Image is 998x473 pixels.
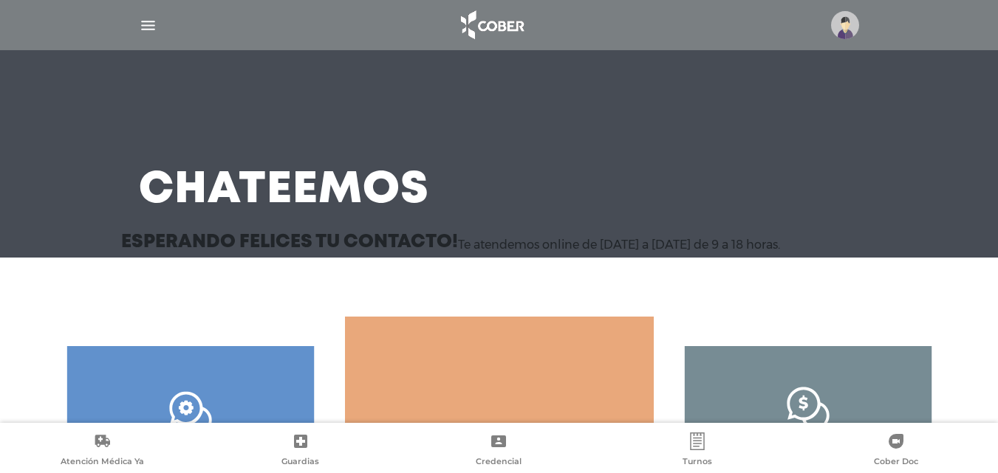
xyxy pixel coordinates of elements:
span: Guardias [281,456,319,469]
a: Cober Doc [796,432,995,470]
img: profile-placeholder.svg [831,11,859,39]
span: Credencial [476,456,522,469]
span: Turnos [683,456,712,469]
span: Cober Doc [874,456,918,469]
span: Atención Médica Ya [61,456,144,469]
a: Credencial [400,432,598,470]
p: Te atendemos online de [DATE] a [DATE] de 9 a 18 horas. [458,238,780,252]
h3: Chateemos [139,171,429,210]
h3: Esperando felices tu contacto! [121,233,458,252]
a: Turnos [598,432,797,470]
a: Atención Médica Ya [3,432,202,470]
img: logo_cober_home-white.png [453,7,530,43]
a: Guardias [202,432,400,470]
img: Cober_menu-lines-white.svg [139,16,157,35]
